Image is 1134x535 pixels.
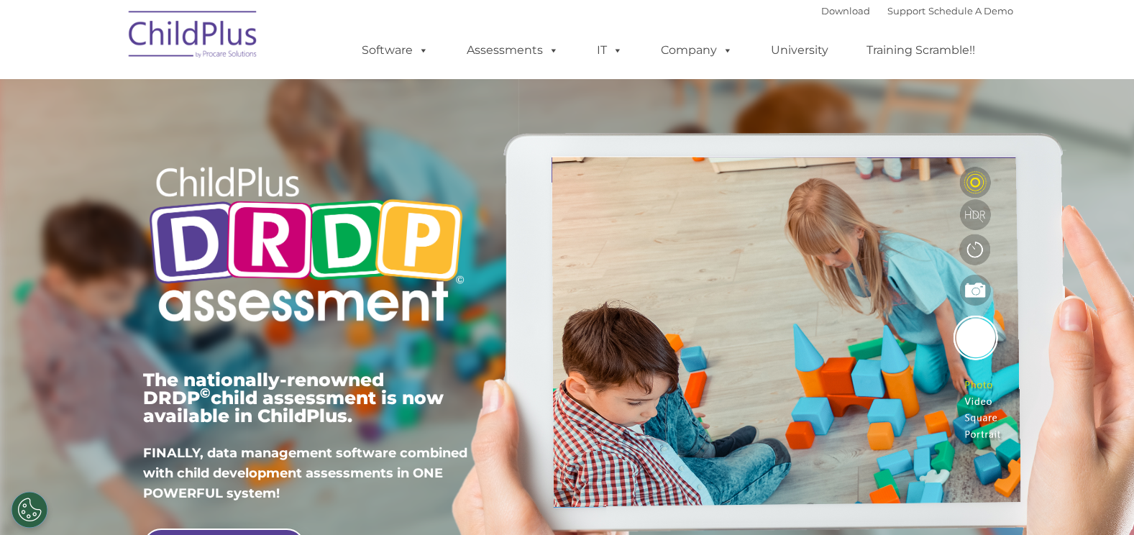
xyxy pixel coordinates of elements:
a: University [756,36,843,65]
button: Cookies Settings [12,492,47,528]
a: Software [347,36,443,65]
img: ChildPlus by Procare Solutions [122,1,265,73]
span: The nationally-renowned DRDP child assessment is now available in ChildPlus. [143,369,444,426]
a: Training Scramble!! [852,36,989,65]
a: Support [887,5,925,17]
span: FINALLY, data management software combined with child development assessments in ONE POWERFUL sys... [143,445,467,501]
a: Download [821,5,870,17]
a: IT [582,36,637,65]
font: | [821,5,1013,17]
sup: © [200,385,211,401]
a: Schedule A Demo [928,5,1013,17]
a: Company [646,36,747,65]
img: Copyright - DRDP Logo Light [143,147,470,346]
a: Assessments [452,36,573,65]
